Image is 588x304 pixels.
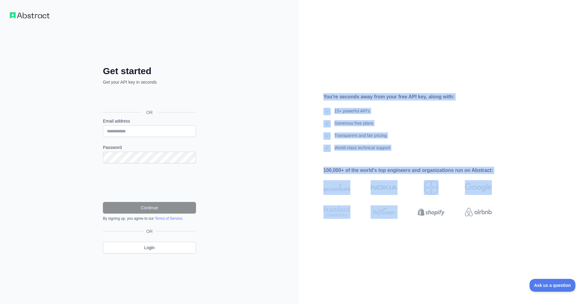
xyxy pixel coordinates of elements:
label: Email address [103,118,196,124]
div: 15+ powerful API's [334,108,370,120]
button: Continue [103,202,196,214]
img: nokia [371,180,398,195]
img: check mark [323,145,331,152]
p: Get your API key in seconds [103,79,196,85]
h2: Get started [103,66,196,77]
img: check mark [323,108,331,115]
img: google [465,180,492,195]
img: check mark [323,120,331,127]
span: OR [144,228,155,234]
img: payoneer [371,205,398,219]
div: By signing up, you agree to our . [103,216,196,221]
div: You're seconds away from your free API key, along with: [323,93,511,101]
div: Generous free plans [334,120,373,132]
img: Workflow [10,12,50,18]
label: Password [103,144,196,150]
div: Transparent and fair pricing [334,132,387,145]
iframe: Toggle Customer Support [530,279,576,292]
iframe: Sign in with Google Button [100,92,198,105]
img: accenture [323,180,350,195]
img: bayer [424,180,439,195]
a: Login [103,242,196,253]
a: Terms of Service [155,216,182,221]
span: OR [141,109,158,116]
iframe: reCAPTCHA [103,171,196,195]
img: airbnb [465,205,492,219]
div: 100,000+ of the world's top engineers and organizations run on Abstract: [323,167,511,174]
img: stanford university [323,205,350,219]
img: shopify [418,205,445,219]
div: World-class technical support [334,145,390,157]
img: check mark [323,132,331,140]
